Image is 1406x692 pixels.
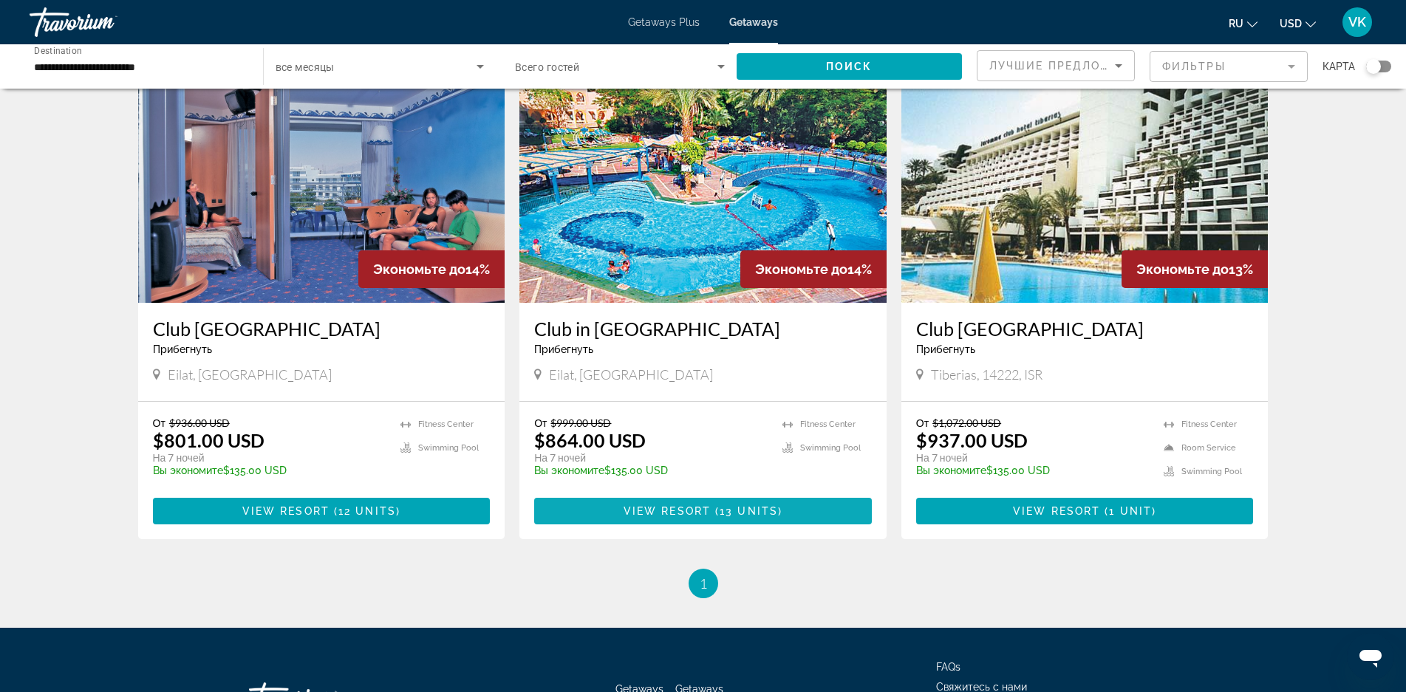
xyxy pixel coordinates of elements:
span: Fitness Center [418,419,474,429]
span: Room Service [1181,443,1236,453]
span: Вы экономите [534,465,604,476]
p: $135.00 USD [534,465,768,476]
p: $801.00 USD [153,429,265,451]
span: View Resort [624,505,711,517]
span: Прибегнуть [153,343,212,355]
a: Travorium [30,3,177,41]
span: Tiberias, 14222, ISR [931,366,1042,383]
span: 12 units [338,505,396,517]
span: Вы экономите [916,465,986,476]
span: все месяцы [276,61,335,73]
span: Экономьте до [1136,261,1229,277]
span: 1 [700,575,707,592]
span: Swimming Pool [800,443,861,453]
mat-select: Sort by [989,57,1122,75]
span: От [534,417,547,429]
a: Club [GEOGRAPHIC_DATA] [153,318,491,340]
span: USD [1280,18,1302,30]
p: $937.00 USD [916,429,1028,451]
button: Filter [1150,50,1308,83]
span: $999.00 USD [550,417,611,429]
span: Прибегнуть [916,343,975,355]
a: Club [GEOGRAPHIC_DATA] [916,318,1254,340]
a: Getaways Plus [628,16,700,28]
button: View Resort(1 unit) [916,498,1254,524]
button: Change currency [1280,13,1316,34]
span: Fitness Center [800,419,856,429]
div: 14% [740,250,887,288]
span: 1 unit [1109,505,1152,517]
p: $864.00 USD [534,429,646,451]
img: 3488E01X.jpg [519,66,887,303]
p: $135.00 USD [916,465,1150,476]
span: Eilat, [GEOGRAPHIC_DATA] [549,366,713,383]
span: Поиск [826,61,873,72]
p: На 7 ночей [534,451,768,465]
span: Destination [34,45,82,55]
span: Вы экономите [153,465,223,476]
span: Экономьте до [755,261,847,277]
span: Fitness Center [1181,419,1237,429]
p: На 7 ночей [153,451,386,465]
span: ru [1229,18,1243,30]
span: ( ) [330,505,400,517]
span: Прибегнуть [534,343,593,355]
span: Eilat, [GEOGRAPHIC_DATA] [168,366,332,383]
button: Change language [1229,13,1257,34]
span: Лучшие предложения [989,60,1147,72]
span: View Resort [242,505,330,517]
button: View Resort(13 units) [534,498,872,524]
a: Club in [GEOGRAPHIC_DATA] [534,318,872,340]
div: 13% [1122,250,1268,288]
iframe: Кнопка запуска окна обмена сообщениями [1347,633,1394,680]
span: ( ) [711,505,782,517]
span: карта [1323,56,1355,77]
nav: Pagination [138,569,1269,598]
span: Всего гостей [515,61,579,73]
a: FAQs [936,661,960,673]
button: User Menu [1338,7,1376,38]
span: От [153,417,165,429]
img: 3564I01X.jpg [138,66,505,303]
span: Swimming Pool [418,443,479,453]
div: 14% [358,250,505,288]
span: $936.00 USD [169,417,230,429]
button: View Resort(12 units) [153,498,491,524]
img: ii_lch1.jpg [901,66,1269,303]
span: $1,072.00 USD [932,417,1001,429]
span: 13 units [720,505,778,517]
span: View Resort [1013,505,1100,517]
span: VK [1348,15,1366,30]
span: Экономьте до [373,261,465,277]
span: ( ) [1100,505,1156,517]
p: На 7 ночей [916,451,1150,465]
p: $135.00 USD [153,465,386,476]
span: От [916,417,929,429]
a: Getaways [729,16,778,28]
button: Поиск [737,53,963,80]
span: Swimming Pool [1181,467,1242,476]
